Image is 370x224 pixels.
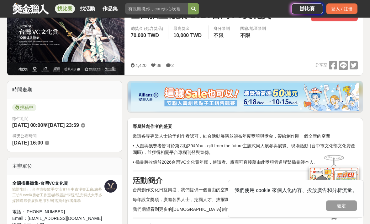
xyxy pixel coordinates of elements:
span: 得獎公布時間 [12,133,117,139]
div: 登入 / 註冊 [326,3,357,14]
strong: 專屬於創作者的盛宴 [133,124,172,129]
div: 身分限制 [214,25,230,32]
span: 至 [43,123,48,128]
span: 70,000 TWD [131,33,159,38]
span: 分享至 [315,61,327,70]
span: 徵件期間 [12,116,29,121]
span: 最高獎金 [173,25,203,32]
span: 不限 [240,33,250,38]
p: • 插畫將收錄於2026台灣VC文化賞年鑑，使讀者、廠商可直接藉由此獎項管道聯繫插畫師本人。 [133,159,358,166]
span: 10,000 TWD [173,33,202,38]
a: 作品集 [100,4,120,13]
div: 國籍/地區限制 [240,25,266,32]
button: 確定 [326,200,357,211]
p: 台灣創作文化日益興盛，我們提供一個自由的空間，期望看到各種新興創意與創作的出現 [133,187,358,193]
span: [DATE] 00:00 [12,123,43,128]
span: 投稿中 [12,104,36,111]
p: 每年設立獎項，廣邀各界人士，挖掘人才、拔擢新秀 [133,196,358,203]
span: 總獎金 (包含獎品) [131,25,163,32]
img: d2146d9a-e6f6-4337-9592-8cefde37ba6b.png [309,162,359,204]
strong: 活動簡介 [133,176,163,185]
div: Email： [EMAIL_ADDRESS][DOMAIN_NAME] [12,215,104,222]
p: 邀請各界專業人士給予創作者認可，結合活動展演並頒布年度獎項與獎金，帶給創作圈一個全新的空間 [133,133,358,139]
div: 電話： [PHONE_NUMBER] [12,209,104,215]
span: [DATE] 23:59 [48,123,79,128]
a: 找活動 [77,4,98,13]
img: dcc59076-91c0-4acb-9c6b-a1d413182f46.png [131,83,359,111]
input: 有長照挺你，care到心坎裡！青春出手，拍出照顧 影音徵件活動 [125,3,188,14]
span: 88 [156,63,161,68]
a: 找比賽 [55,4,75,13]
span: 我們使用 cookie 來個人化內容、投放廣告和分析流量。 [235,188,357,193]
p: • 入圍與獲獎者皆可於第四屆39&You - gift from the future主題式同人展參與展覽、現場活動 (台中市文化部文化資產園區)，並獲得相關平台專欄刊登與宣傳。 [133,143,358,156]
div: 協辦/執行： 台灣虛擬歌手交流會/台中市漫畫工會/繪夢工坊/LevelX勇者工作室/赫綵設計學院/弘光科技大學多媒體遊戲發展與應用系/可洛斯創作者集群 [12,187,104,204]
span: 4,420 [135,63,146,68]
span: [DATE] 16:00 [12,140,43,145]
span: 不限 [214,33,224,38]
div: 全國插畫徵集-台灣VC文化賞 [12,180,104,187]
span: 2 [172,63,174,68]
a: 辦比賽 [292,3,323,14]
img: Cover Image [7,3,124,75]
div: 主辦單位 [7,157,122,175]
div: 時間走期 [7,81,122,99]
p: 我們期望看到更多的[DEMOGRAPHIC_DATA]創作者，來角逐最佳插畫的殊榮，一同響應這場盛會 [133,206,358,213]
